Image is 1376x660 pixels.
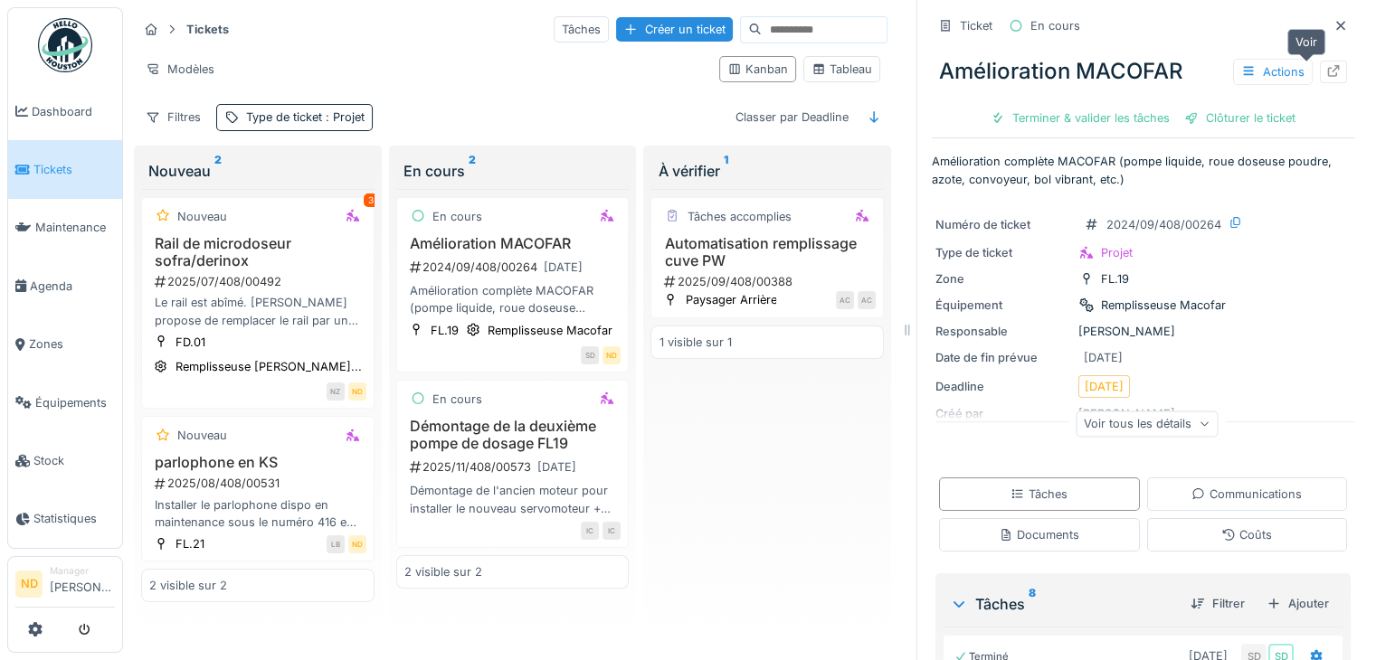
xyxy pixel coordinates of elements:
div: [DATE] [1085,378,1124,395]
div: SD [581,346,599,364]
div: Kanban [727,61,788,78]
sup: 2 [469,160,476,182]
div: Date de fin prévue [935,349,1071,366]
sup: 8 [1029,593,1036,615]
sup: 2 [214,160,222,182]
div: Responsable [935,323,1071,340]
div: Filtres [138,104,209,130]
div: Modèles [138,56,223,82]
div: En cours [1030,17,1080,34]
a: Dashboard [8,82,122,140]
div: Installer le parlophone dispo en maintenance sous le numéro 416 en KS [149,496,366,531]
div: ND [348,382,366,401]
div: ND [603,346,621,364]
a: Tickets [8,140,122,198]
div: 2025/09/408/00388 [662,273,876,290]
div: Amélioration MACOFAR [932,48,1354,95]
span: Équipements [35,394,115,411]
a: ND Manager[PERSON_NAME] [15,564,115,608]
div: Remplisseuse Macofar [488,322,612,339]
div: Classer par Deadline [727,104,857,130]
div: Projet [1101,244,1133,261]
span: Maintenance [35,219,115,236]
div: En cours [403,160,622,182]
a: Stock [8,431,122,489]
div: FL.19 [1101,270,1129,288]
a: Zones [8,316,122,373]
div: IC [581,522,599,540]
span: Statistiques [33,510,115,527]
strong: Tickets [179,21,236,38]
div: Ajouter [1259,591,1336,616]
div: IC [603,522,621,540]
div: Tâches [950,593,1176,615]
div: Documents [999,526,1079,543]
div: Paysager Arrière [685,291,776,308]
div: AC [836,291,854,309]
span: Tickets [33,161,115,178]
div: 2 visible sur 2 [404,563,482,580]
li: [PERSON_NAME] [50,564,115,603]
span: Zones [29,335,115,353]
div: Tâches [1011,486,1068,503]
div: ND [348,535,366,553]
h3: parlophone en KS [149,454,366,471]
h3: Rail de microdoseur sofra/derinox [149,235,366,269]
span: Stock [33,452,115,469]
div: Tâches accomplies [687,208,791,225]
div: 2024/09/408/00264 [408,256,622,278]
div: Deadline [935,378,1071,395]
h3: Automatisation remplissage cuve PW [659,235,876,269]
div: [DATE] [544,259,583,276]
div: Voir [1287,29,1325,55]
div: Nouveau [177,427,227,444]
div: Nouveau [177,208,227,225]
div: Tâches [554,16,609,42]
sup: 1 [723,160,727,182]
div: FD.01 [176,334,205,351]
a: Agenda [8,257,122,315]
div: NZ [327,382,345,401]
div: Communications [1191,486,1302,503]
div: AC [858,291,876,309]
a: Statistiques [8,490,122,548]
div: [DATE] [1084,349,1123,366]
div: Tableau [811,61,872,78]
div: 1 visible sur 1 [659,334,731,351]
div: À vérifier [658,160,877,182]
div: Type de ticket [246,108,365,126]
div: LB [327,535,345,553]
div: Ticket [960,17,992,34]
h3: Amélioration MACOFAR [404,235,622,252]
span: Agenda [30,278,115,295]
div: Clôturer le ticket [1177,106,1303,130]
p: Amélioration complète MACOFAR (pompe liquide, roue doseuse poudre, azote, convoyeur, bol vibrant,... [932,153,1354,187]
a: Maintenance [8,199,122,257]
div: 3 [364,193,378,207]
div: Numéro de ticket [935,216,1071,233]
span: : Projet [322,110,365,124]
div: Coûts [1221,526,1272,543]
div: 2 visible sur 2 [149,577,227,594]
div: Nouveau [148,160,367,182]
div: Le rail est abîmé. [PERSON_NAME] propose de remplacer le rail par un autre et le faire fabriquer. [149,294,366,328]
img: Badge_color-CXgf-gQk.svg [38,18,92,72]
div: Remplisseuse [PERSON_NAME]... [176,358,362,375]
div: En cours [432,208,482,225]
div: FL.21 [176,535,204,552]
div: Terminer & valider les tâches [983,106,1177,130]
div: Voir tous les détails [1076,410,1218,437]
div: En cours [432,391,482,408]
div: Équipement [935,297,1071,314]
div: 2025/07/408/00492 [153,273,366,290]
div: FL.19 [431,322,459,339]
div: Démontage de l'ancien moteur pour installer le nouveau servomoteur + réglage de la position des p... [404,482,622,516]
div: Filtrer [1183,591,1252,616]
div: Créer un ticket [616,17,733,42]
div: [DATE] [537,458,576,476]
div: Actions [1233,59,1313,85]
div: 2024/09/408/00264 [1106,216,1221,233]
li: ND [15,570,43,598]
div: 2025/08/408/00531 [153,475,366,492]
div: Type de ticket [935,244,1071,261]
